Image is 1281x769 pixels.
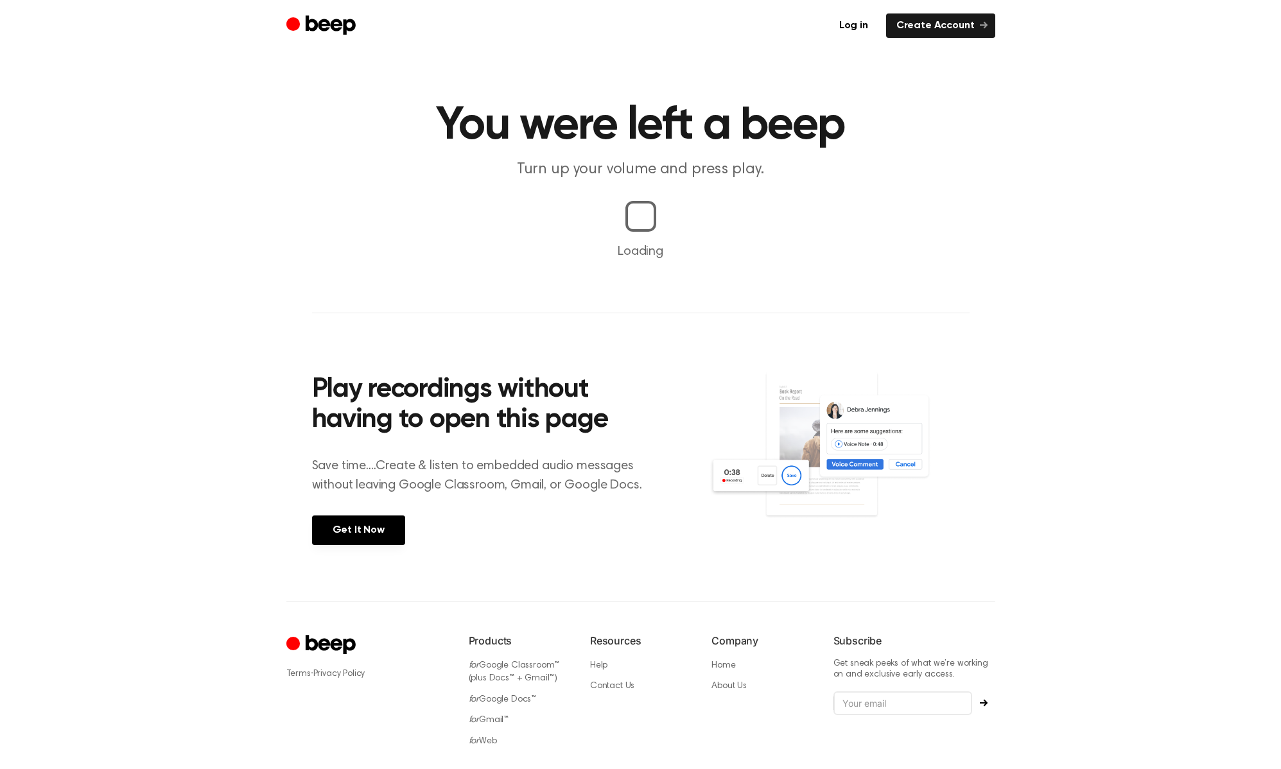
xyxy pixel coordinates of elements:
[829,13,878,38] a: Log in
[886,13,995,38] a: Create Account
[286,633,359,658] a: Cruip
[590,682,634,691] a: Contact Us
[469,695,480,704] i: for
[833,633,995,648] h6: Subscribe
[972,699,995,707] button: Subscribe
[709,371,969,544] img: Voice Comments on Docs and Recording Widget
[469,737,497,746] a: forWeb
[833,659,995,681] p: Get sneak peeks of what we’re working on and exclusive early access.
[711,682,747,691] a: About Us
[286,667,448,680] div: ·
[590,661,607,670] a: Help
[469,716,509,725] a: forGmail™
[469,716,480,725] i: for
[711,661,735,670] a: Home
[15,242,1266,261] p: Loading
[286,670,311,678] a: Terms
[469,633,570,648] h6: Products
[312,375,658,436] h2: Play recordings without having to open this page
[312,456,658,495] p: Save time....Create & listen to embedded audio messages without leaving Google Classroom, Gmail, ...
[286,13,359,39] a: Beep
[469,661,560,684] a: forGoogle Classroom™ (plus Docs™ + Gmail™)
[312,515,405,545] a: Get It Now
[469,695,537,704] a: forGoogle Docs™
[833,691,972,716] input: Your email
[469,661,480,670] i: for
[469,737,480,746] i: for
[312,103,970,149] h1: You were left a beep
[590,633,691,648] h6: Resources
[313,670,365,678] a: Privacy Policy
[711,633,812,648] h6: Company
[394,159,887,180] p: Turn up your volume and press play.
